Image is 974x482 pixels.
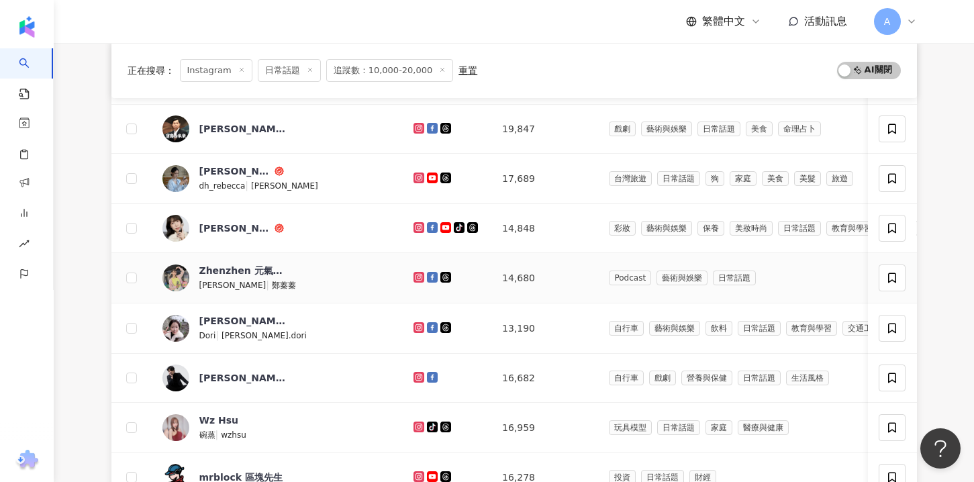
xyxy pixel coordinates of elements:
td: 16,682 [491,354,598,403]
span: 日常話題 [657,420,700,435]
span: 藝術與娛樂 [641,122,692,136]
div: [PERSON_NAME]的台灣生活日記 [199,164,272,178]
img: chrome extension [14,450,40,471]
a: KOL Avatar[PERSON_NAME]粉絲團 [162,115,392,142]
span: 教育與學習 [786,321,837,336]
span: | [266,279,272,290]
span: 家庭 [730,171,757,186]
a: KOL Avatar[PERSON_NAME]的台灣生活日記dh_rebecca|[PERSON_NAME] [162,164,392,193]
img: KOL Avatar [162,365,189,391]
span: 繁體中文 [702,14,745,29]
span: 追蹤數：10,000-20,000 [326,59,454,82]
div: [PERSON_NAME] [199,371,287,385]
span: 玩具模型 [609,420,652,435]
span: 日常話題 [697,122,740,136]
span: 自行車 [609,371,644,385]
span: [PERSON_NAME] [251,181,318,191]
span: | [215,330,222,340]
div: [PERSON_NAME]粉絲團 [199,122,287,136]
img: KOL Avatar [162,215,189,242]
span: 日常話題 [657,171,700,186]
span: wzhsu [221,430,246,440]
td: 16,959 [491,403,598,453]
div: Zhenzhen 元氣[PERSON_NAME] X 專業主持人 [199,264,287,277]
td: 14,680 [491,253,598,303]
span: 彩妝 [609,221,636,236]
span: dh_rebecca [199,181,246,191]
span: 台灣旅遊 [609,171,652,186]
div: Wz Hsu [199,414,238,427]
span: 自行車 [609,321,644,336]
span: rise [19,230,30,260]
span: 命理占卜 [778,122,821,136]
span: 美髮 [794,171,821,186]
span: [PERSON_NAME].dori [222,331,307,340]
span: 鄭蓁蓁 [272,281,296,290]
span: 日常話題 [778,221,821,236]
a: KOL Avatar[PERSON_NAME]Dori|[PERSON_NAME].dori [162,314,392,342]
span: 美妝時尚 [730,221,773,236]
div: [PERSON_NAME] [199,222,272,235]
a: KOL Avatar[PERSON_NAME] [162,365,392,391]
a: KOL Avatar[PERSON_NAME] [162,215,392,242]
a: KOL AvatarZhenzhen 元氣[PERSON_NAME] X 專業主持人[PERSON_NAME]|鄭蓁蓁 [162,264,392,292]
td: 19,847 [491,105,598,154]
span: | [215,429,222,440]
span: 正在搜尋 ： [128,65,175,76]
a: KOL AvatarWz Hsu碗蒸|wzhsu [162,414,392,442]
div: [PERSON_NAME] [199,314,287,328]
div: 重置 [458,65,477,76]
span: 家庭 [705,420,732,435]
span: 戲劇 [649,371,676,385]
img: KOL Avatar [162,165,189,192]
span: Instagram [180,59,252,82]
span: 戲劇 [609,122,636,136]
a: search [19,48,46,101]
span: 日常話題 [713,271,756,285]
span: Dori [199,331,216,340]
span: 旅遊 [826,171,853,186]
span: 藝術與娛樂 [649,321,700,336]
img: KOL Avatar [162,264,189,291]
img: KOL Avatar [162,414,189,441]
span: 狗 [705,171,724,186]
span: 日常話題 [738,371,781,385]
span: 教育與學習 [826,221,877,236]
span: | [245,180,251,191]
span: 生活風格 [786,371,829,385]
span: 活動訊息 [804,15,847,28]
td: 13,190 [491,303,598,354]
span: 交通工具 [842,321,885,336]
span: Podcast [609,271,651,285]
td: 17,689 [491,154,598,204]
span: 美食 [746,122,773,136]
img: logo icon [16,16,38,38]
td: 14,848 [491,204,598,253]
iframe: Help Scout Beacon - Open [920,428,961,469]
span: 飲料 [705,321,732,336]
span: 碗蒸 [199,430,215,440]
img: KOL Avatar [162,115,189,142]
span: 醫療與健康 [738,420,789,435]
span: 日常話題 [738,321,781,336]
span: 美食 [762,171,789,186]
span: A [884,14,891,29]
span: 保養 [697,221,724,236]
span: 藝術與娛樂 [641,221,692,236]
span: [PERSON_NAME] [199,281,266,290]
span: 營養與保健 [681,371,732,385]
span: 日常話題 [258,59,321,82]
span: 藝術與娛樂 [656,271,708,285]
img: KOL Avatar [162,315,189,342]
